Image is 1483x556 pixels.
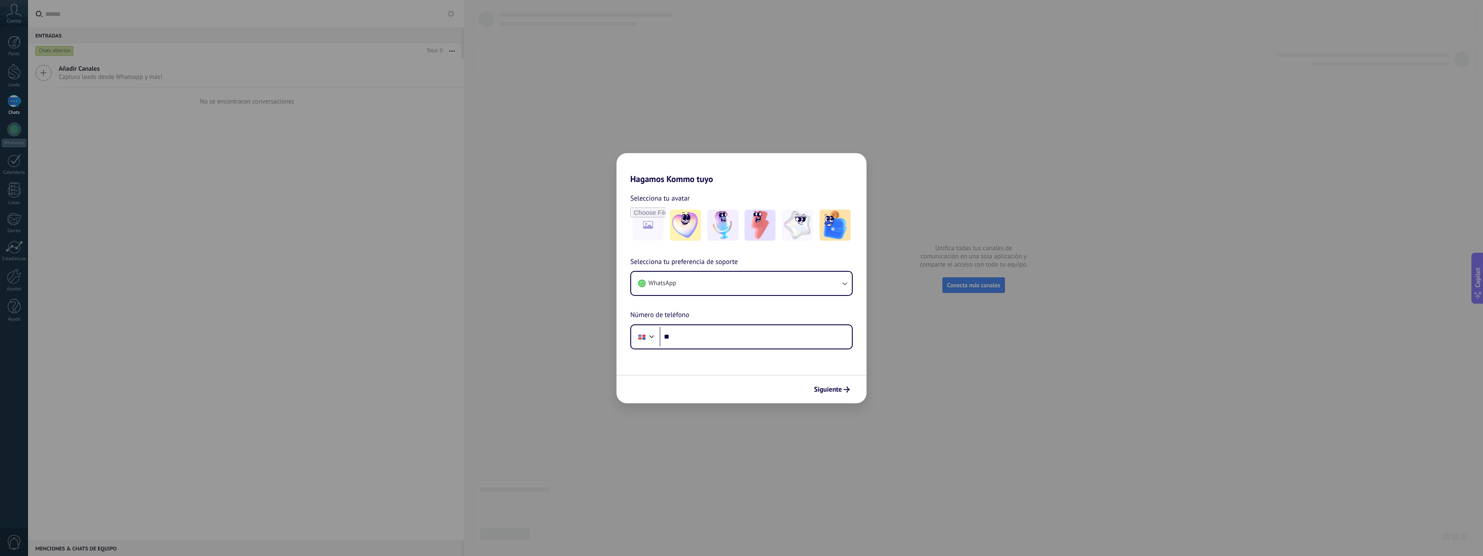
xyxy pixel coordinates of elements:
span: Selecciona tu avatar [630,193,690,204]
span: Selecciona tu preferencia de soporte [630,257,738,268]
img: -3.jpeg [745,210,776,241]
span: WhatsApp [648,279,676,288]
span: Número de teléfono [630,310,689,321]
button: WhatsApp [631,272,852,295]
span: Siguiente [814,386,842,393]
h2: Hagamos Kommo tuyo [616,153,867,184]
img: -5.jpeg [820,210,851,241]
div: Dominican Republic: + 1 [634,328,650,346]
img: -1.jpeg [670,210,701,241]
img: -2.jpeg [707,210,738,241]
button: Siguiente [810,382,854,397]
img: -4.jpeg [782,210,813,241]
